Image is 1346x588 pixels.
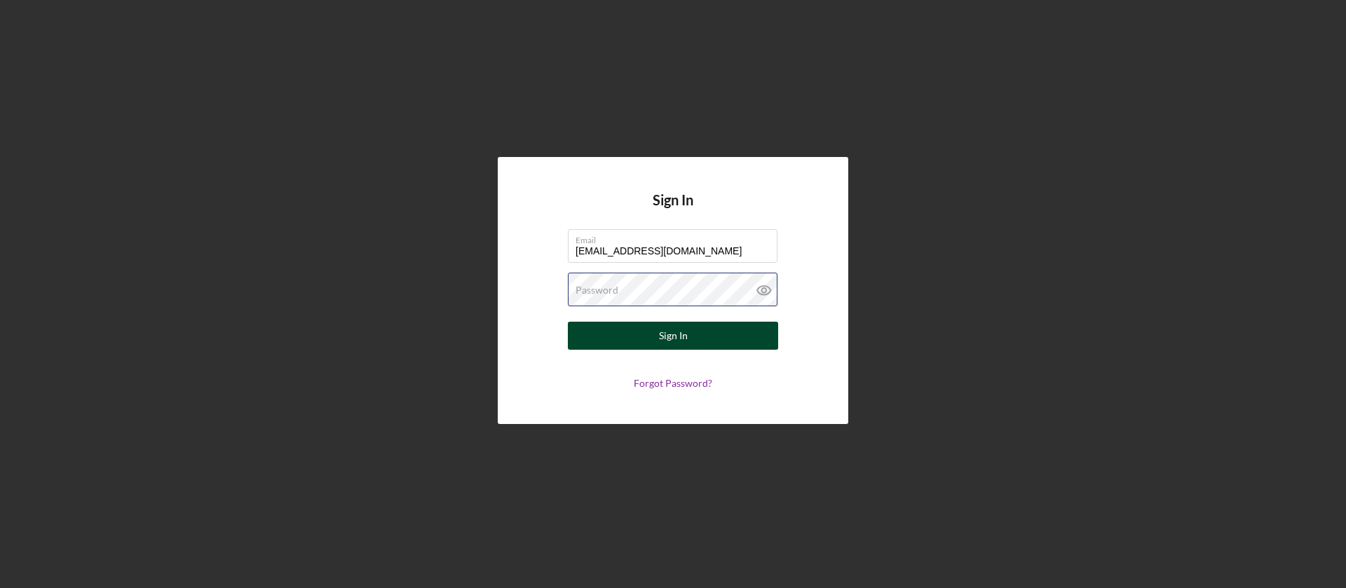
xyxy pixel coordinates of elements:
div: Sign In [659,322,688,350]
button: Sign In [568,322,778,350]
h4: Sign In [653,192,693,229]
label: Email [576,230,777,245]
label: Password [576,285,618,296]
a: Forgot Password? [634,377,712,389]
